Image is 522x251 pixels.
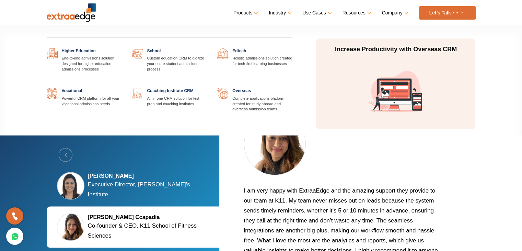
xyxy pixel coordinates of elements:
[88,214,211,220] h5: [PERSON_NAME] Ccapadia
[419,6,476,20] a: Let’s Talk
[88,179,211,199] p: Executive Director, [PERSON_NAME]'s Institute
[59,148,72,162] button: Previous
[343,8,370,18] a: Resources
[382,8,407,18] a: Company
[88,172,211,179] h5: [PERSON_NAME]
[302,8,330,18] a: Use Cases
[88,220,211,240] p: Co-founder & CEO, K11 School of Fitness Sciences
[233,8,257,18] a: Products
[269,8,290,18] a: Industry
[331,45,460,54] p: Increase Productivity with Overseas CRM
